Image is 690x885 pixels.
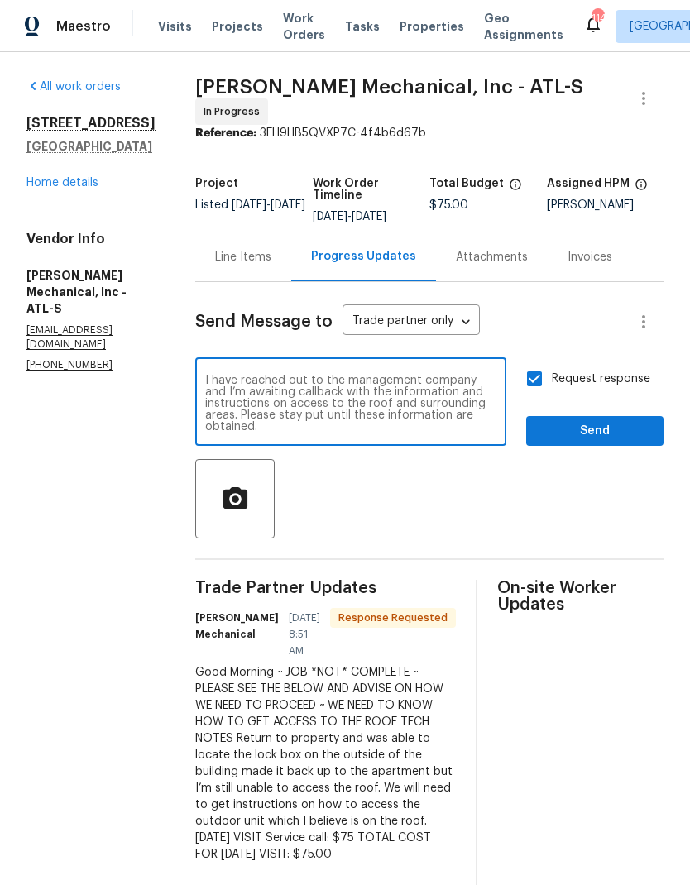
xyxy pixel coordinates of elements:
b: Reference: [195,127,256,139]
span: Maestro [56,18,111,35]
a: All work orders [26,81,121,93]
span: [DATE] [313,211,347,222]
span: Response Requested [332,610,454,626]
span: Request response [552,371,650,388]
div: Progress Updates [311,248,416,265]
span: Send Message to [195,313,333,330]
h5: Project [195,178,238,189]
h5: Work Order Timeline [313,178,430,201]
div: 3FH9HB5QVXP7C-4f4b6d67b [195,125,664,141]
span: Geo Assignments [484,10,563,43]
span: [DATE] [352,211,386,222]
span: The hpm assigned to this work order. [635,178,648,199]
div: Invoices [568,249,612,265]
span: $75.00 [429,199,468,211]
span: Visits [158,18,192,35]
span: [DATE] [271,199,305,211]
button: Send [526,416,664,447]
h5: Total Budget [429,178,504,189]
span: Trade Partner Updates [195,580,456,596]
h5: [PERSON_NAME] Mechanical, Inc - ATL-S [26,267,156,317]
span: Listed [195,199,305,211]
h6: [PERSON_NAME] Mechanical [195,610,279,643]
span: [DATE] 8:51 AM [289,610,320,659]
div: Line Items [215,249,271,265]
span: [DATE] [232,199,266,211]
span: - [232,199,305,211]
span: On-site Worker Updates [497,580,664,613]
span: - [313,211,386,222]
div: Attachments [456,249,528,265]
div: Good Morning ~ JOB *NOT* COMPLETE ~ PLEASE SEE THE BELOW AND ADVISE ON HOW WE NEED TO PROCEED ~ W... [195,664,456,863]
span: Tasks [345,21,380,32]
span: [PERSON_NAME] Mechanical, Inc - ATL-S [195,77,583,97]
h4: Vendor Info [26,231,156,247]
h5: Assigned HPM [547,178,630,189]
span: Projects [212,18,263,35]
span: In Progress [204,103,266,120]
span: Work Orders [283,10,325,43]
span: Properties [400,18,464,35]
a: Home details [26,177,98,189]
div: [PERSON_NAME] [547,199,664,211]
span: Send [539,421,650,442]
div: 114 [592,10,603,26]
div: Trade partner only [343,309,480,336]
span: The total cost of line items that have been proposed by Opendoor. This sum includes line items th... [509,178,522,199]
textarea: I have reached out to the management company and I’m awaiting callback with the information and i... [205,375,496,433]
